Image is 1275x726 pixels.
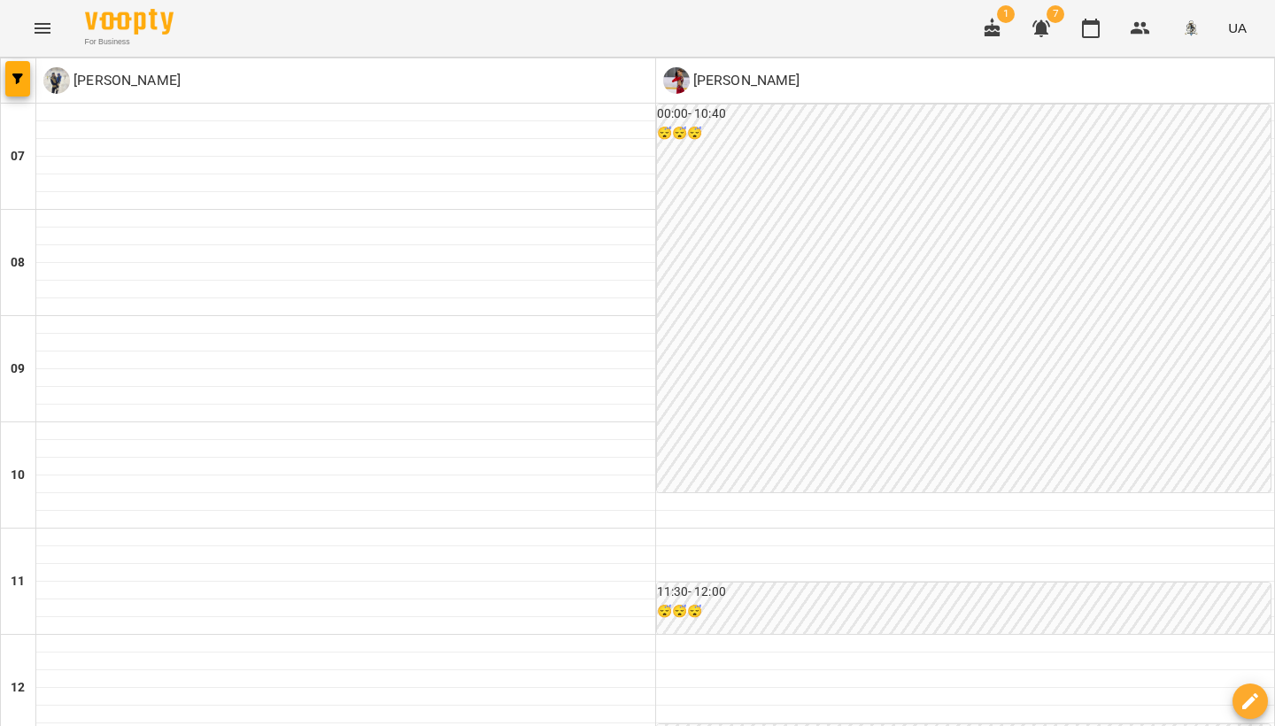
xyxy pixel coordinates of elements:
h6: 12 [11,678,25,698]
a: Б [PERSON_NAME] [43,67,181,94]
span: UA [1228,19,1247,37]
h6: 08 [11,253,25,273]
img: 8c829e5ebed639b137191ac75f1a07db.png [1178,16,1203,41]
div: Бабін Микола [43,67,181,94]
img: Н [663,67,690,94]
img: Voopty Logo [85,9,174,35]
div: Наумко Софія [663,67,800,94]
button: Menu [21,7,64,50]
h6: 😴😴😴 [657,124,1271,143]
h6: 10 [11,466,25,485]
span: 1 [997,5,1015,23]
a: Н [PERSON_NAME] [663,67,800,94]
h6: 09 [11,359,25,379]
span: 7 [1047,5,1064,23]
button: UA [1221,12,1254,44]
p: [PERSON_NAME] [70,70,181,91]
h6: 00:00 - 10:40 [657,104,1271,124]
h6: 07 [11,147,25,166]
img: Б [43,67,70,94]
h6: 11 [11,572,25,591]
h6: 11:30 - 12:00 [657,583,1271,602]
h6: 😴😴😴 [657,602,1271,622]
span: For Business [85,36,174,48]
p: [PERSON_NAME] [690,70,800,91]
